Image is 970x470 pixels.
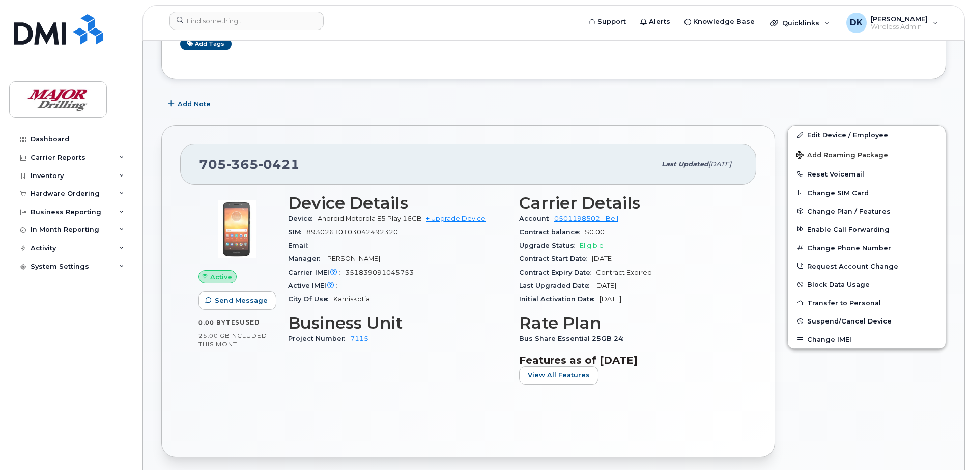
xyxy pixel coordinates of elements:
a: + Upgrade Device [426,215,486,222]
span: Send Message [215,296,268,305]
span: Last Upgraded Date [519,282,594,289]
span: DK [850,17,863,29]
h3: Business Unit [288,314,507,332]
span: Android Motorola E5 Play 16GB [318,215,422,222]
span: $0.00 [585,228,605,236]
span: Enable Call Forwarding [807,225,890,233]
span: Device [288,215,318,222]
span: Carrier IMEI [288,269,345,276]
span: Add Roaming Package [796,151,888,161]
span: 351839091045753 [345,269,414,276]
span: City Of Use [288,295,333,303]
span: [DATE] [592,255,614,262]
a: Support [582,12,633,32]
span: Account [519,215,554,222]
a: Add tags [180,38,232,50]
span: Contract balance [519,228,585,236]
h3: Carrier Details [519,194,738,212]
span: Bus Share Essential 25GB 24 [519,335,629,342]
span: — [313,242,320,249]
button: Change Phone Number [788,239,946,257]
span: 365 [226,157,259,172]
button: Request Account Change [788,257,946,275]
span: Last updated [662,160,708,168]
a: Knowledge Base [677,12,762,32]
span: Contract Expired [596,269,652,276]
span: Quicklinks [782,19,819,27]
span: View All Features [528,370,590,380]
button: Block Data Usage [788,275,946,293]
span: 0.00 Bytes [198,319,240,326]
span: Alerts [649,17,670,27]
span: Initial Activation Date [519,295,600,303]
span: [PERSON_NAME] [325,255,380,262]
button: Add Note [161,95,219,113]
span: Manager [288,255,325,262]
span: Knowledge Base [693,17,755,27]
input: Find something... [169,12,324,30]
button: Change IMEI [788,330,946,348]
div: Quicklinks [763,13,837,33]
span: Contract Expiry Date [519,269,596,276]
span: Contract Start Date [519,255,592,262]
span: Email [288,242,313,249]
a: 0501198502 - Bell [554,215,618,222]
h3: Device Details [288,194,507,212]
h3: Rate Plan [519,314,738,332]
button: Transfer to Personal [788,293,946,312]
span: [PERSON_NAME] [871,15,928,23]
span: Eligible [580,242,604,249]
span: 25.00 GB [198,332,230,339]
span: Change Plan / Features [807,207,891,215]
span: Add Note [178,99,211,109]
a: 7115 [350,335,368,342]
span: Upgrade Status [519,242,580,249]
span: 89302610103042492320 [306,228,398,236]
a: Alerts [633,12,677,32]
span: Active [210,272,232,282]
button: Suspend/Cancel Device [788,312,946,330]
span: 705 [199,157,300,172]
span: Suspend/Cancel Device [807,317,892,325]
span: — [342,282,349,289]
button: Reset Voicemail [788,165,946,183]
span: Wireless Admin [871,23,928,31]
button: Enable Call Forwarding [788,220,946,239]
button: Add Roaming Package [788,144,946,165]
span: Active IMEI [288,282,342,289]
span: 0421 [259,157,300,172]
h3: Features as of [DATE] [519,354,738,366]
a: Edit Device / Employee [788,126,946,144]
span: Project Number [288,335,350,342]
div: Dan Kowalson [839,13,946,33]
img: image20231002-3703462-18c2a3i.jpeg [207,199,268,260]
button: Change Plan / Features [788,202,946,220]
span: included this month [198,332,267,348]
span: Kamiskotia [333,295,370,303]
span: [DATE] [594,282,616,289]
span: SIM [288,228,306,236]
button: Change SIM Card [788,184,946,202]
span: [DATE] [600,295,621,303]
span: [DATE] [708,160,731,168]
button: Send Message [198,291,276,310]
button: View All Features [519,366,598,385]
span: Support [597,17,626,27]
span: used [240,318,260,326]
